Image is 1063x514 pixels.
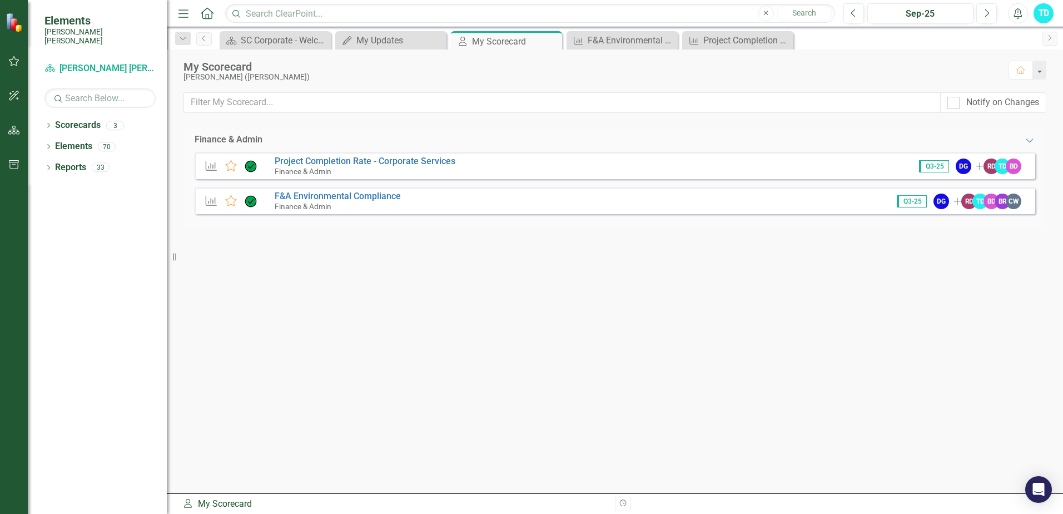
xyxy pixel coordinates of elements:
[1034,3,1054,23] button: TD
[356,33,444,47] div: My Updates
[222,33,328,47] a: SC Corporate - Welcome to ClearPoint
[777,6,832,21] button: Search
[55,140,92,153] a: Elements
[966,96,1039,109] div: Notify on Changes
[1006,159,1021,174] div: BD
[972,194,988,209] div: TD
[182,498,607,511] div: My Scorecard
[919,160,949,172] span: Q3-25
[183,92,941,113] input: Filter My Scorecard...
[44,88,156,108] input: Search Below...
[183,73,997,81] div: [PERSON_NAME] ([PERSON_NAME])
[98,142,116,151] div: 70
[867,3,973,23] button: Sep-25
[5,12,26,32] img: ClearPoint Strategy
[792,8,816,17] span: Search
[472,34,559,48] div: My Scorecard
[933,194,949,209] div: DG
[961,194,977,209] div: RD
[995,159,1010,174] div: TD
[995,194,1010,209] div: BR
[569,33,675,47] a: F&A Environmental Compliance
[275,156,455,166] a: Project Completion Rate - Corporate Services
[338,33,444,47] a: My Updates
[225,4,835,23] input: Search ClearPoint...
[44,27,156,46] small: [PERSON_NAME] [PERSON_NAME]
[44,14,156,27] span: Elements
[275,167,331,176] small: Finance & Admin
[897,195,927,207] span: Q3-25
[703,33,791,47] div: Project Completion Rate - Corporate Services
[241,33,328,47] div: SC Corporate - Welcome to ClearPoint
[183,61,997,73] div: My Scorecard
[983,159,999,174] div: RD
[195,134,262,146] div: Finance & Admin
[871,7,970,21] div: Sep-25
[106,121,124,130] div: 3
[685,33,791,47] a: Project Completion Rate - Corporate Services
[983,194,999,209] div: BD
[55,119,101,132] a: Scorecards
[1025,476,1052,503] div: Open Intercom Messenger
[275,202,331,211] small: Finance & Admin
[275,191,401,201] a: F&A Environmental Compliance
[92,163,110,172] div: 33
[588,33,675,47] div: F&A Environmental Compliance
[1006,194,1021,209] div: CW
[956,159,971,174] div: DG
[44,62,156,75] a: [PERSON_NAME] [PERSON_NAME] CORPORATE Balanced Scorecard
[55,161,86,174] a: Reports
[244,160,258,173] img: On Target
[244,195,258,208] img: On Target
